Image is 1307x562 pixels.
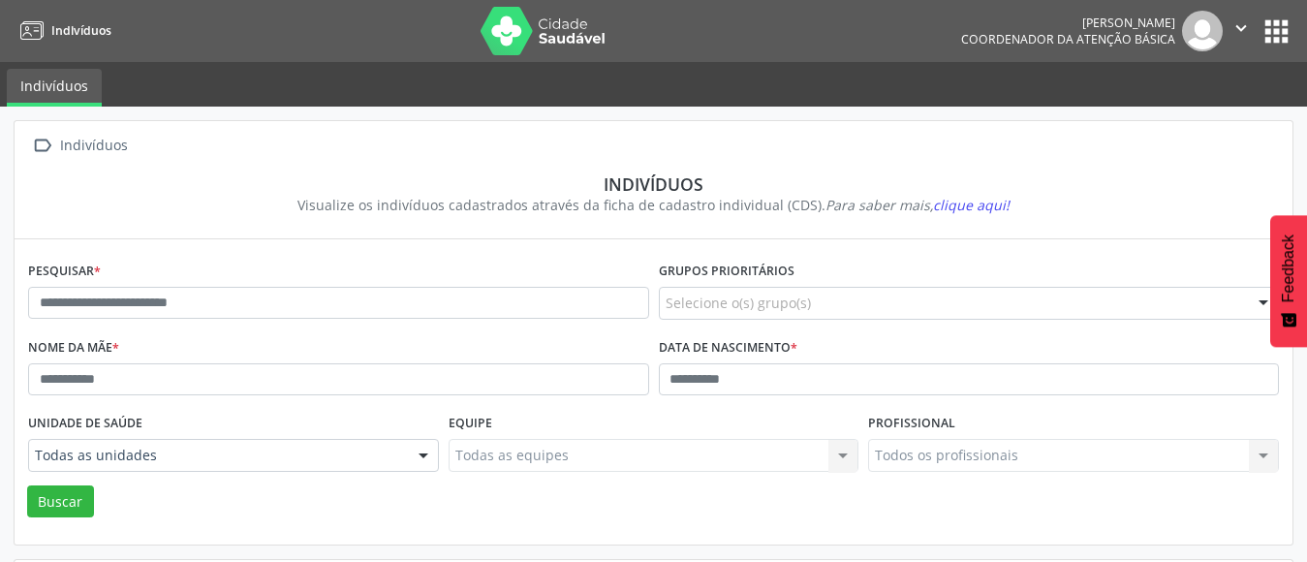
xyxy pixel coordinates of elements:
[56,132,131,160] div: Indivíduos
[28,333,119,363] label: Nome da mãe
[868,409,955,439] label: Profissional
[1230,17,1252,39] i: 
[14,15,111,47] a: Indivíduos
[449,409,492,439] label: Equipe
[7,69,102,107] a: Indivíduos
[961,15,1175,31] div: [PERSON_NAME]
[42,195,1265,215] div: Visualize os indivíduos cadastrados através da ficha de cadastro individual (CDS).
[28,132,56,160] i: 
[1260,15,1293,48] button: apps
[42,173,1265,195] div: Indivíduos
[28,409,142,439] label: Unidade de saúde
[51,22,111,39] span: Indivíduos
[1223,11,1260,51] button: 
[659,333,797,363] label: Data de nascimento
[1182,11,1223,51] img: img
[35,446,399,465] span: Todas as unidades
[825,196,1010,214] i: Para saber mais,
[933,196,1010,214] span: clique aqui!
[28,132,131,160] a:  Indivíduos
[1280,234,1297,302] span: Feedback
[961,31,1175,47] span: Coordenador da Atenção Básica
[28,257,101,287] label: Pesquisar
[659,257,794,287] label: Grupos prioritários
[666,293,811,313] span: Selecione o(s) grupo(s)
[1270,215,1307,347] button: Feedback - Mostrar pesquisa
[27,485,94,518] button: Buscar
